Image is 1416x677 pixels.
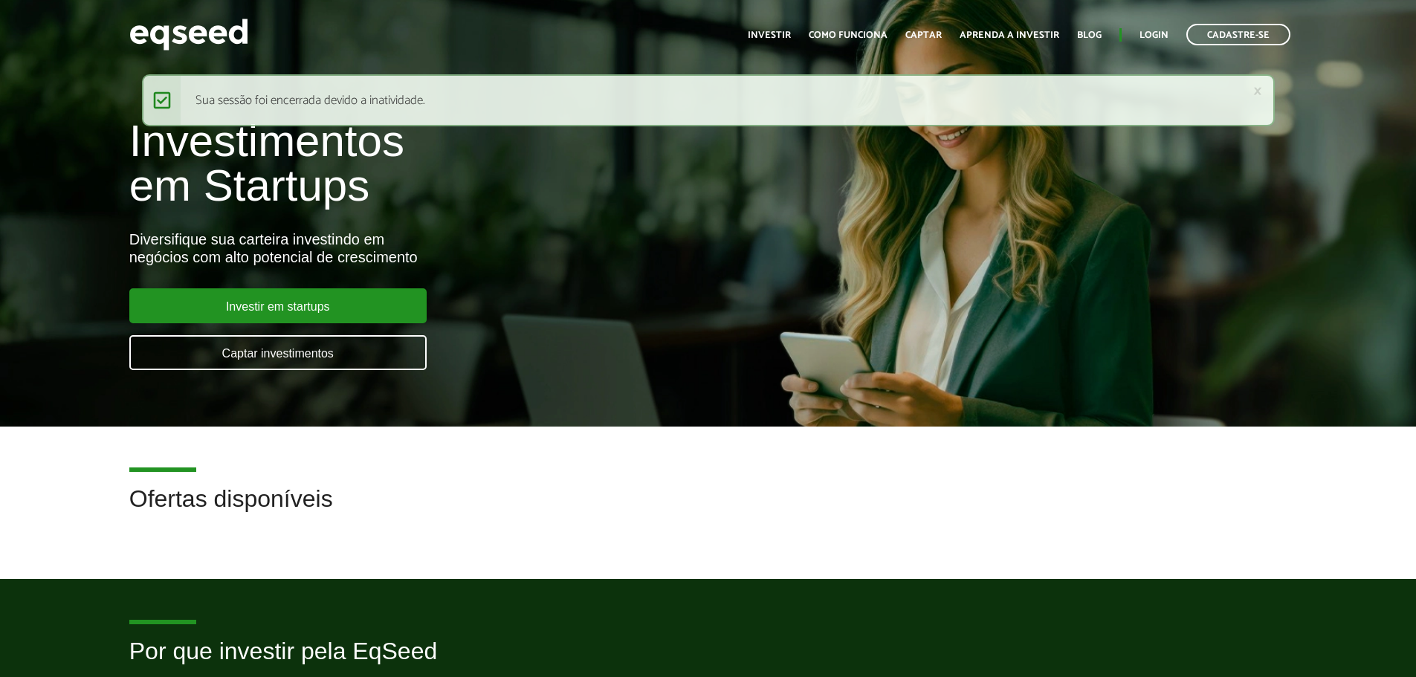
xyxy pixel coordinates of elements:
a: Login [1139,30,1168,40]
a: Captar [905,30,942,40]
div: Sua sessão foi encerrada devido a inatividade. [142,74,1275,126]
a: Investir [748,30,791,40]
a: Investir em startups [129,288,427,323]
a: Cadastre-se [1186,24,1290,45]
a: Aprenda a investir [960,30,1059,40]
a: Blog [1077,30,1102,40]
a: Captar investimentos [129,335,427,370]
div: Diversifique sua carteira investindo em negócios com alto potencial de crescimento [129,230,815,266]
a: Como funciona [809,30,888,40]
img: EqSeed [129,15,248,54]
a: × [1253,83,1262,99]
h1: Investimentos em Startups [129,119,815,208]
h2: Ofertas disponíveis [129,486,1287,534]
